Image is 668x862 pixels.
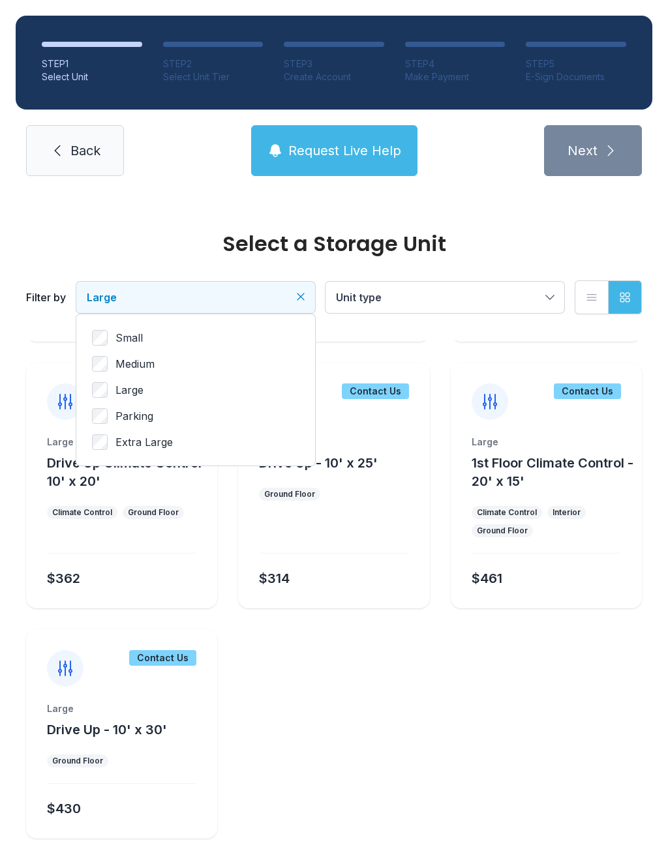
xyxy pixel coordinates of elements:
div: E-Sign Documents [526,70,626,83]
div: Filter by [26,290,66,305]
div: Select Unit [42,70,142,83]
div: Create Account [284,70,384,83]
div: Contact Us [129,650,196,666]
button: Large [76,282,315,313]
span: Extra Large [115,434,173,450]
div: $314 [259,569,290,587]
div: $461 [472,569,502,587]
div: Large [47,436,196,449]
span: Unit type [336,291,382,304]
div: Ground Floor [264,489,315,499]
div: Large [259,436,408,449]
span: Next [568,141,598,160]
span: Small [115,330,143,346]
button: Drive Up - 10' x 25' [259,454,378,472]
div: STEP 4 [405,57,506,70]
span: Drive Up Climate Control - 10' x 20' [47,455,211,489]
span: Back [70,141,100,160]
button: Drive Up Climate Control - 10' x 20' [47,454,212,490]
input: Small [92,330,108,346]
span: Request Live Help [288,141,401,160]
div: Ground Floor [52,756,103,766]
input: Medium [92,356,108,372]
div: Select a Storage Unit [26,233,642,254]
div: STEP 5 [526,57,626,70]
span: Drive Up - 10' x 30' [47,722,167,737]
span: Medium [115,356,155,372]
input: Parking [92,408,108,424]
span: Drive Up - 10' x 25' [259,455,378,471]
div: Ground Floor [128,507,179,518]
span: Large [87,291,117,304]
div: Climate Control [477,507,537,518]
button: 1st Floor Climate Control - 20' x 15' [472,454,637,490]
input: Extra Large [92,434,108,450]
input: Large [92,382,108,398]
span: Large [115,382,144,398]
div: Contact Us [342,383,409,399]
span: 1st Floor Climate Control - 20' x 15' [472,455,633,489]
div: $362 [47,569,80,587]
div: Large [472,436,621,449]
div: Climate Control [52,507,112,518]
div: Select Unit Tier [163,70,264,83]
div: STEP 3 [284,57,384,70]
button: Unit type [326,282,564,313]
div: Interior [553,507,581,518]
div: Large [47,702,196,715]
div: Make Payment [405,70,506,83]
div: Ground Floor [477,526,528,536]
button: Drive Up - 10' x 30' [47,721,167,739]
div: $430 [47,799,81,818]
div: STEP 2 [163,57,264,70]
span: Parking [115,408,153,424]
div: STEP 1 [42,57,142,70]
div: Contact Us [554,383,621,399]
button: Clear filters [294,290,307,303]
